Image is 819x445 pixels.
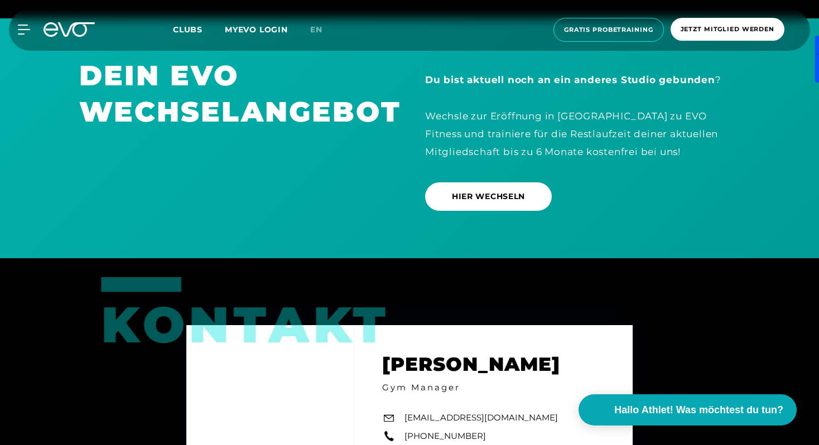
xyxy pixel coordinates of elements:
[452,191,525,202] span: HIER WECHSELN
[425,74,715,85] strong: Du bist aktuell noch an ein anderes Studio gebunden
[550,18,667,42] a: Gratis Probetraining
[404,430,486,443] a: [PHONE_NUMBER]
[79,57,394,130] h1: DEIN EVO WECHSELANGEBOT
[173,25,203,35] span: Clubs
[425,174,556,219] a: HIER WECHSELN
[579,394,797,425] button: Hallo Athlet! Was möchtest du tun?
[425,71,740,161] div: ? Wechsle zur Eröffnung in [GEOGRAPHIC_DATA] zu EVO Fitness und trainiere für die Restlaufzeit de...
[564,25,653,35] span: Gratis Probetraining
[404,412,558,425] a: [EMAIL_ADDRESS][DOMAIN_NAME]
[310,23,336,36] a: en
[173,24,225,35] a: Clubs
[667,18,788,42] a: Jetzt Mitglied werden
[225,25,288,35] a: MYEVO LOGIN
[614,403,783,418] span: Hallo Athlet! Was möchtest du tun?
[681,25,774,34] span: Jetzt Mitglied werden
[310,25,322,35] span: en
